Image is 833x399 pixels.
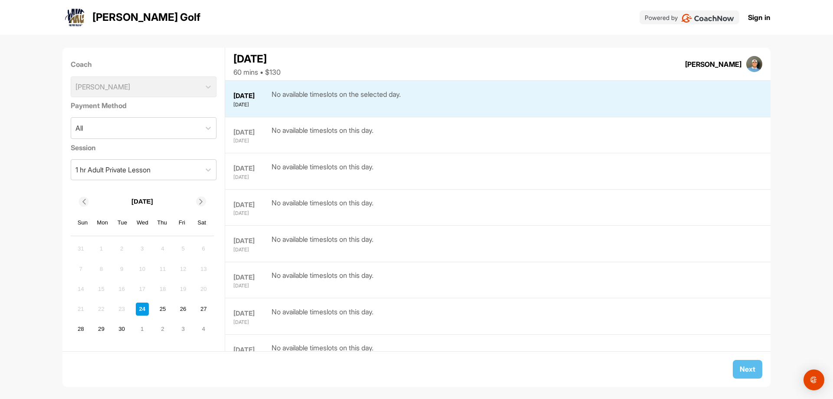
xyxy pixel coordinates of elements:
div: No available timeslots on this day. [272,125,374,145]
div: Not available Saturday, September 6th, 2025 [197,242,210,255]
div: Not available Monday, September 1st, 2025 [95,242,108,255]
div: Wed [137,217,148,228]
div: Not available Tuesday, September 16th, 2025 [115,283,128,296]
div: Sat [196,217,207,228]
p: Powered by [645,13,678,22]
div: No available timeslots on this day. [272,234,374,254]
div: [DATE] [233,128,269,138]
div: [DATE] [233,200,269,210]
div: Not available Wednesday, September 10th, 2025 [136,262,149,275]
div: All [75,123,83,133]
img: square_e23a613f319df89c3b7d878fa55ff902.jpg [746,56,763,73]
div: month 2025-09 [73,241,211,337]
div: Not available Wednesday, September 3rd, 2025 [136,242,149,255]
button: Next [733,360,762,379]
div: [DATE] [233,282,269,290]
div: Fri [177,217,188,228]
div: Choose Friday, October 3rd, 2025 [177,323,190,336]
div: [DATE] [233,137,269,145]
div: Not available Sunday, September 7th, 2025 [74,262,87,275]
div: No available timeslots on this day. [272,162,374,181]
div: Not available Monday, September 8th, 2025 [95,262,108,275]
div: Not available Wednesday, September 17th, 2025 [136,283,149,296]
div: Not available Thursday, September 4th, 2025 [156,242,169,255]
div: Not available Saturday, September 20th, 2025 [197,283,210,296]
div: 60 mins • $130 [233,67,281,77]
div: Not available Thursday, September 18th, 2025 [156,283,169,296]
span: Next [740,365,755,373]
div: [DATE] [233,345,269,355]
div: No available timeslots on this day. [272,307,374,326]
div: Choose Wednesday, October 1st, 2025 [136,323,149,336]
div: [DATE] [233,319,269,326]
div: 1 hr Adult Private Lesson [75,165,151,175]
div: Thu [157,217,168,228]
label: Session [71,142,217,153]
div: Not available Sunday, August 31st, 2025 [74,242,87,255]
label: Payment Method [71,100,217,111]
div: Not available Saturday, September 13th, 2025 [197,262,210,275]
div: Not available Monday, September 22nd, 2025 [95,303,108,316]
div: No available timeslots on this day. [272,270,374,290]
div: Tue [117,217,128,228]
div: Choose Monday, September 29th, 2025 [95,323,108,336]
label: Coach [71,59,217,69]
div: Not available Tuesday, September 2nd, 2025 [115,242,128,255]
div: [DATE] [233,246,269,254]
div: Not available Sunday, September 14th, 2025 [74,283,87,296]
div: Choose Saturday, September 27th, 2025 [197,303,210,316]
p: [DATE] [131,197,153,207]
div: [DATE] [233,236,269,246]
div: [DATE] [233,210,269,217]
div: Choose Saturday, October 4th, 2025 [197,323,210,336]
div: Choose Tuesday, September 30th, 2025 [115,323,128,336]
div: Choose Wednesday, September 24th, 2025 [136,303,149,316]
div: [DATE] [233,309,269,319]
div: Choose Thursday, October 2nd, 2025 [156,323,169,336]
div: Mon [97,217,108,228]
div: No available timeslots on the selected day. [272,89,401,109]
div: Not available Tuesday, September 9th, 2025 [115,262,128,275]
div: Not available Monday, September 15th, 2025 [95,283,108,296]
div: [DATE] [233,51,281,67]
div: [DATE] [233,273,269,283]
div: Choose Sunday, September 28th, 2025 [74,323,87,336]
div: [PERSON_NAME] [685,59,741,69]
div: Choose Thursday, September 25th, 2025 [156,303,169,316]
div: [DATE] [233,174,269,181]
div: Sun [77,217,89,228]
div: Not available Friday, September 12th, 2025 [177,262,190,275]
a: Sign in [748,12,771,23]
div: [DATE] [233,101,269,109]
div: [DATE] [233,164,269,174]
div: Not available Tuesday, September 23rd, 2025 [115,303,128,316]
div: Not available Thursday, September 11th, 2025 [156,262,169,275]
p: [PERSON_NAME] Golf [92,10,200,25]
div: Choose Friday, September 26th, 2025 [177,303,190,316]
div: Not available Friday, September 19th, 2025 [177,283,190,296]
img: logo [65,7,85,28]
div: Not available Friday, September 5th, 2025 [177,242,190,255]
div: No available timeslots on this day. [272,343,374,362]
div: Not available Sunday, September 21st, 2025 [74,303,87,316]
div: Open Intercom Messenger [803,369,824,390]
img: CoachNow [681,14,735,23]
div: No available timeslots on this day. [272,198,374,217]
div: [DATE] [233,91,269,101]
